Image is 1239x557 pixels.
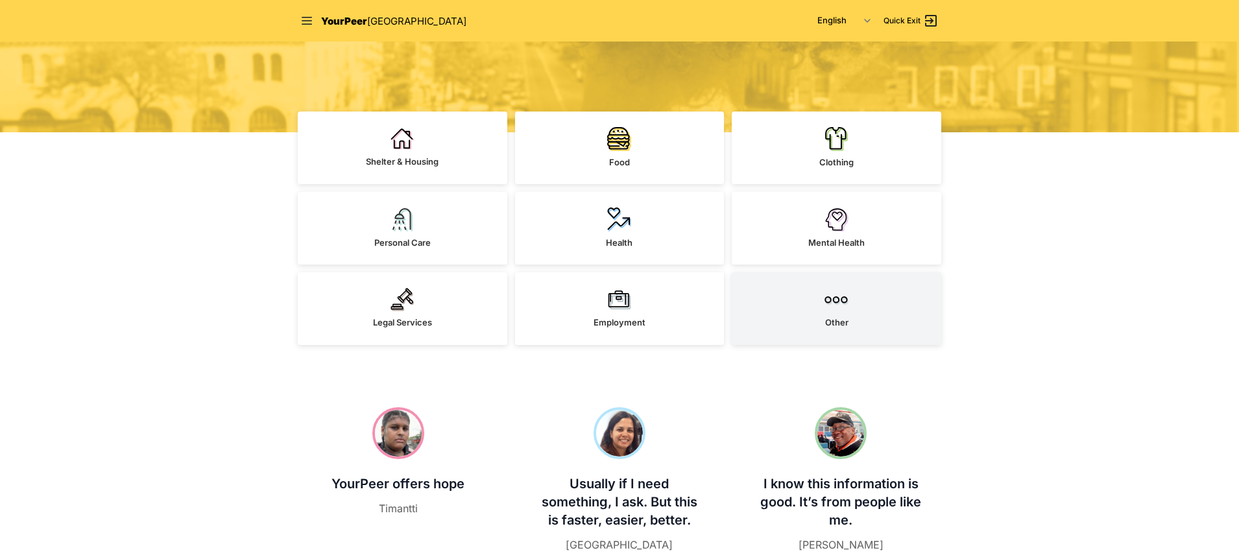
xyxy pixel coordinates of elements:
[366,156,439,167] span: Shelter & Housing
[298,112,507,184] a: Shelter & Housing
[732,192,941,265] a: Mental Health
[321,15,367,27] span: YourPeer
[374,237,431,248] span: Personal Care
[515,192,725,265] a: Health
[373,317,432,327] span: Legal Services
[537,537,701,552] figcaption: [GEOGRAPHIC_DATA]
[609,157,630,167] span: Food
[542,476,697,528] span: Usually if I need something, I ask. But this is faster, easier, better.
[331,476,464,492] span: YourPeer offers hope
[316,501,480,516] figcaption: Timantti
[760,476,921,528] span: I know this information is good. It’s from people like me.
[594,317,645,327] span: Employment
[884,13,939,29] a: Quick Exit
[759,537,923,552] figcaption: [PERSON_NAME]
[367,15,466,27] span: [GEOGRAPHIC_DATA]
[808,237,865,248] span: Mental Health
[732,272,941,345] a: Other
[298,192,507,265] a: Personal Care
[321,13,466,29] a: YourPeer[GEOGRAPHIC_DATA]
[515,272,725,345] a: Employment
[298,272,507,345] a: Legal Services
[825,317,848,327] span: Other
[732,112,941,184] a: Clothing
[606,237,632,248] span: Health
[884,16,920,26] span: Quick Exit
[515,112,725,184] a: Food
[819,157,854,167] span: Clothing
